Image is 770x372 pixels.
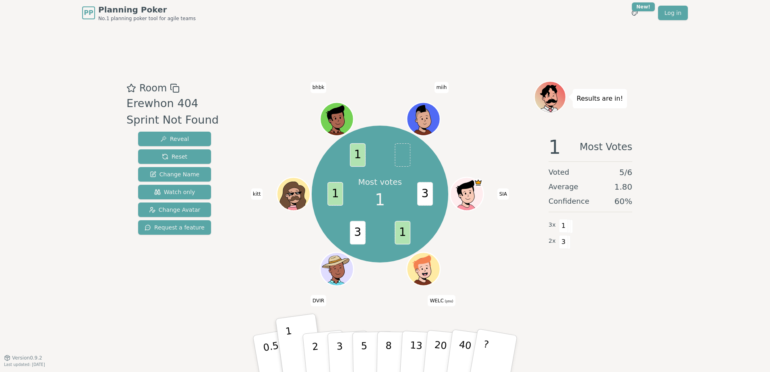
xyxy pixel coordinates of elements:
[474,178,482,187] span: SIA is the host
[98,4,196,15] span: Planning Poker
[559,219,568,233] span: 1
[82,4,196,22] a: PPPlanning PokerNo.1 planning poker tool for agile teams
[350,221,365,244] span: 3
[160,135,189,143] span: Reveal
[444,300,453,303] span: (you)
[84,8,93,18] span: PP
[434,82,449,93] span: Click to change your name
[614,181,632,192] span: 1.80
[428,295,455,306] span: Click to change your name
[149,206,201,214] span: Change Avatar
[310,295,326,306] span: Click to change your name
[139,81,167,95] span: Room
[285,325,297,369] p: 1
[632,2,655,11] div: New!
[145,223,205,231] span: Request a feature
[549,167,569,178] span: Voted
[549,196,589,207] span: Confidence
[126,95,226,128] div: Erewhon 404 Sprint Not Found
[619,167,632,178] span: 5 / 6
[150,170,199,178] span: Change Name
[138,185,211,199] button: Watch only
[126,81,136,95] button: Add as favourite
[4,362,45,367] span: Last updated: [DATE]
[549,237,556,246] span: 2 x
[658,6,688,20] a: Log in
[549,221,556,229] span: 3 x
[162,153,187,161] span: Reset
[559,235,568,249] span: 3
[395,221,410,244] span: 1
[138,167,211,182] button: Change Name
[580,137,632,157] span: Most Votes
[138,220,211,235] button: Request a feature
[417,182,433,206] span: 3
[251,188,263,200] span: Click to change your name
[375,188,385,212] span: 1
[154,188,195,196] span: Watch only
[627,6,642,20] button: New!
[408,253,439,285] button: Click to change your avatar
[497,188,509,200] span: Click to change your name
[577,93,623,104] p: Results are in!
[549,137,561,157] span: 1
[138,203,211,217] button: Change Avatar
[327,182,343,206] span: 1
[138,132,211,146] button: Reveal
[12,355,42,361] span: Version 0.9.2
[310,82,327,93] span: Click to change your name
[98,15,196,22] span: No.1 planning poker tool for agile teams
[4,355,42,361] button: Version0.9.2
[358,176,402,188] p: Most votes
[549,181,578,192] span: Average
[615,196,632,207] span: 60 %
[138,149,211,164] button: Reset
[350,143,365,167] span: 1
